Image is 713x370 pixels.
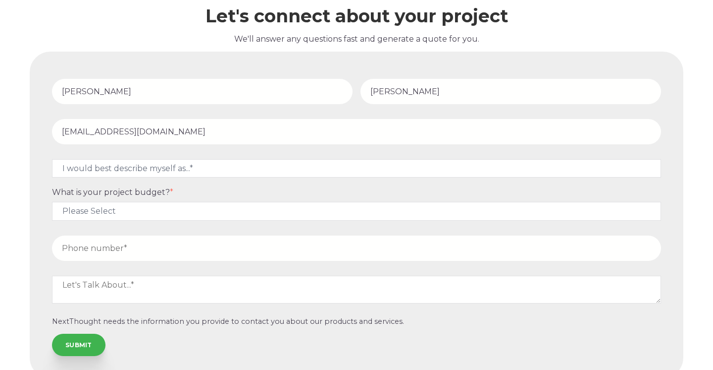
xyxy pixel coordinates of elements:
p: We'll answer any questions fast and generate a quote for you. [30,33,683,46]
span: What is your project budget? [52,187,170,197]
input: Last Name* [360,79,661,104]
p: NextThought needs the information you provide to contact you about our products and services. [52,317,661,326]
h2: Let's connect about your project [30,6,683,26]
input: SUBMIT [52,334,105,356]
input: Email Address* [52,119,661,144]
input: Phone number* [52,236,661,261]
input: First Name* [52,79,353,104]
